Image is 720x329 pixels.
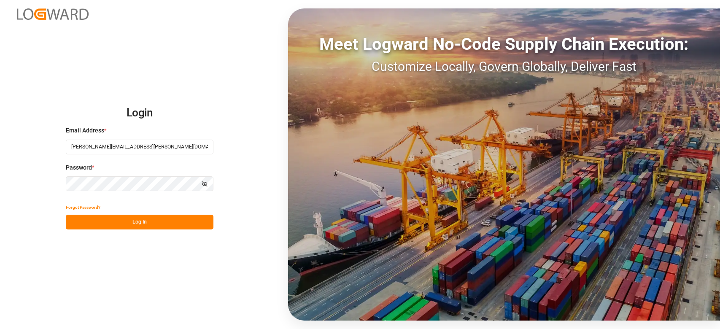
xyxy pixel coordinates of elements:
[288,32,720,57] div: Meet Logward No-Code Supply Chain Execution:
[66,100,213,127] h2: Login
[66,200,100,215] button: Forgot Password?
[66,163,92,172] span: Password
[17,8,89,20] img: Logward_new_orange.png
[288,57,720,76] div: Customize Locally, Govern Globally, Deliver Fast
[66,126,104,135] span: Email Address
[66,215,213,229] button: Log In
[66,140,213,154] input: Enter your email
